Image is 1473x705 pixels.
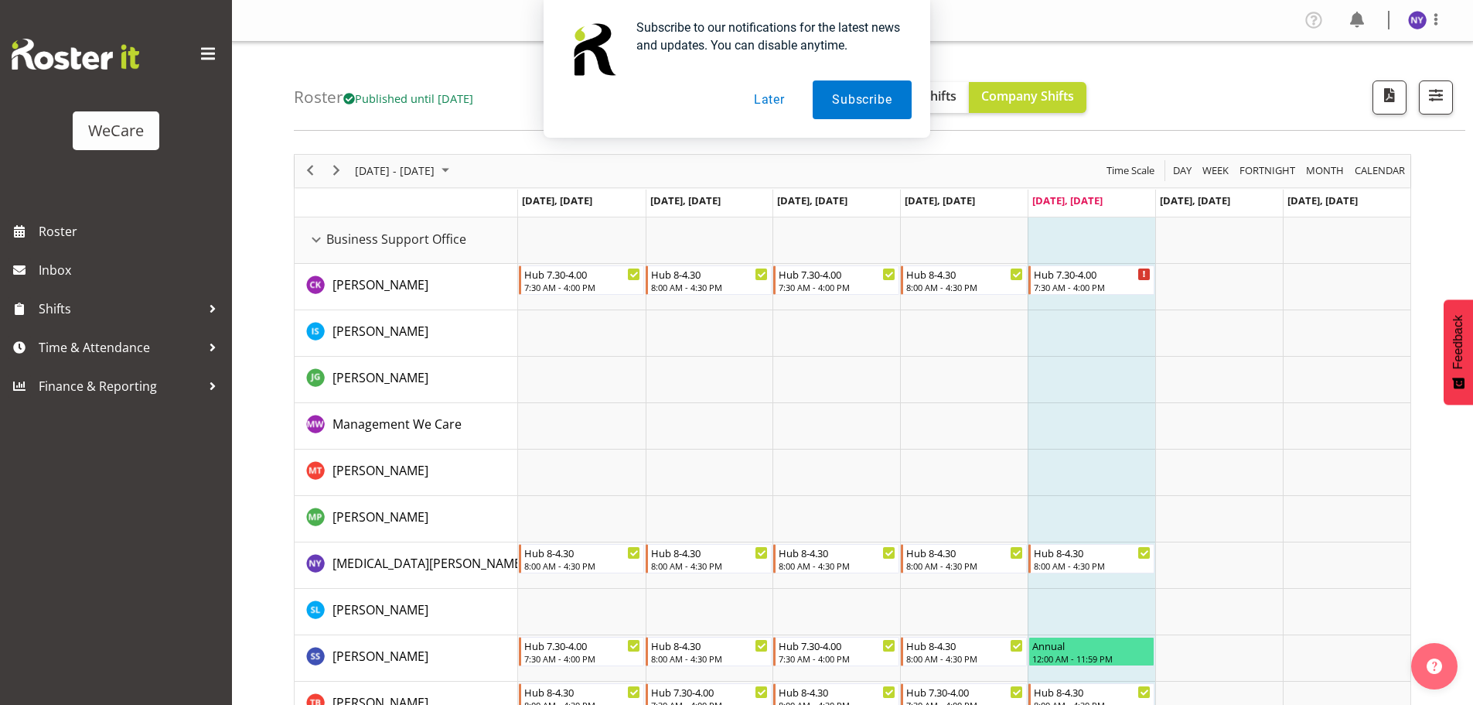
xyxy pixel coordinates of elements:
[651,281,768,293] div: 8:00 AM - 4:30 PM
[906,266,1023,282] div: Hub 8-4.30
[1171,161,1193,180] span: Day
[332,322,428,341] a: [PERSON_NAME]
[651,652,768,665] div: 8:00 AM - 4:30 PM
[519,265,645,295] div: Chloe Kim"s event - Hub 7.30-4.00 Begin From Monday, October 6, 2025 at 7:30:00 AM GMT+13:00 Ends...
[646,637,772,666] div: Savita Savita"s event - Hub 8-4.30 Begin From Tuesday, October 7, 2025 at 8:00:00 AM GMT+13:00 En...
[646,265,772,295] div: Chloe Kim"s event - Hub 8-4.30 Begin From Tuesday, October 7, 2025 at 8:00:00 AM GMT+13:00 Ends A...
[1451,315,1465,369] span: Feedback
[651,266,768,282] div: Hub 8-4.30
[332,647,428,666] a: [PERSON_NAME]
[39,336,201,359] span: Time & Attendance
[906,560,1023,572] div: 8:00 AM - 4:30 PM
[906,281,1023,293] div: 8:00 AM - 4:30 PM
[1028,265,1154,295] div: Chloe Kim"s event - Hub 7.30-4.00 Begin From Friday, October 10, 2025 at 7:30:00 AM GMT+13:00 End...
[332,554,525,573] a: [MEDICAL_DATA][PERSON_NAME]
[906,545,1023,560] div: Hub 8-4.30
[326,161,347,180] button: Next
[295,496,518,542] td: Millie Pumphrey resource
[39,220,224,243] span: Roster
[735,80,804,119] button: Later
[295,450,518,496] td: Michelle Thomas resource
[295,357,518,403] td: Janine Grundler resource
[349,155,459,187] div: October 06 - 12, 2025
[353,161,436,180] span: [DATE] - [DATE]
[295,264,518,310] td: Chloe Kim resource
[524,266,641,282] div: Hub 7.30-4.00
[332,461,428,480] a: [PERSON_NAME]
[519,544,645,573] div: Nikita Yates"s event - Hub 8-4.30 Begin From Monday, October 6, 2025 at 8:00:00 AM GMT+13:00 Ends...
[524,281,641,293] div: 7:30 AM - 4:00 PM
[650,193,721,207] span: [DATE], [DATE]
[39,258,224,282] span: Inbox
[332,323,428,340] span: [PERSON_NAME]
[779,684,895,700] div: Hub 8-4.30
[522,193,592,207] span: [DATE], [DATE]
[1201,161,1230,180] span: Week
[906,684,1023,700] div: Hub 7.30-4.00
[1352,161,1408,180] button: Month
[1304,161,1347,180] button: Timeline Month
[326,230,466,248] span: Business Support Office
[901,637,1027,666] div: Savita Savita"s event - Hub 8-4.30 Begin From Thursday, October 9, 2025 at 8:00:00 AM GMT+13:00 E...
[295,589,518,635] td: Sarah Lamont resource
[901,544,1027,573] div: Nikita Yates"s event - Hub 8-4.30 Begin From Thursday, October 9, 2025 at 8:00:00 AM GMT+13:00 En...
[332,601,428,618] span: [PERSON_NAME]
[901,265,1027,295] div: Chloe Kim"s event - Hub 8-4.30 Begin From Thursday, October 9, 2025 at 8:00:00 AM GMT+13:00 Ends ...
[332,276,428,293] span: [PERSON_NAME]
[39,375,201,398] span: Finance & Reporting
[779,560,895,572] div: 8:00 AM - 4:30 PM
[1427,659,1442,674] img: help-xxl-2.png
[1171,161,1195,180] button: Timeline Day
[813,80,911,119] button: Subscribe
[651,560,768,572] div: 8:00 AM - 4:30 PM
[332,648,428,665] span: [PERSON_NAME]
[773,265,899,295] div: Chloe Kim"s event - Hub 7.30-4.00 Begin From Wednesday, October 8, 2025 at 7:30:00 AM GMT+13:00 E...
[295,635,518,682] td: Savita Savita resource
[779,638,895,653] div: Hub 7.30-4.00
[777,193,847,207] span: [DATE], [DATE]
[519,637,645,666] div: Savita Savita"s event - Hub 7.30-4.00 Begin From Monday, October 6, 2025 at 7:30:00 AM GMT+13:00 ...
[1444,299,1473,405] button: Feedback - Show survey
[332,415,462,433] a: Management We Care
[524,560,641,572] div: 8:00 AM - 4:30 PM
[1034,281,1151,293] div: 7:30 AM - 4:00 PM
[1353,161,1407,180] span: calendar
[1287,193,1358,207] span: [DATE], [DATE]
[1032,638,1151,653] div: Annual
[1032,193,1103,207] span: [DATE], [DATE]
[773,544,899,573] div: Nikita Yates"s event - Hub 8-4.30 Begin From Wednesday, October 8, 2025 at 8:00:00 AM GMT+13:00 E...
[1238,161,1297,180] span: Fortnight
[779,545,895,560] div: Hub 8-4.30
[1200,161,1232,180] button: Timeline Week
[1160,193,1230,207] span: [DATE], [DATE]
[779,266,895,282] div: Hub 7.30-4.00
[1104,161,1158,180] button: Time Scale
[295,542,518,589] td: Nikita Yates resource
[332,368,428,387] a: [PERSON_NAME]
[651,684,768,700] div: Hub 7.30-4.00
[1034,545,1151,560] div: Hub 8-4.30
[295,310,518,357] td: Isabel Simcox resource
[1032,652,1151,665] div: 12:00 AM - 11:59 PM
[39,297,201,320] span: Shifts
[524,638,641,653] div: Hub 7.30-4.00
[1028,544,1154,573] div: Nikita Yates"s event - Hub 8-4.30 Begin From Friday, October 10, 2025 at 8:00:00 AM GMT+13:00 End...
[1034,684,1151,700] div: Hub 8-4.30
[1028,637,1154,666] div: Savita Savita"s event - Annual Begin From Friday, October 10, 2025 at 12:00:00 AM GMT+13:00 Ends ...
[524,545,641,560] div: Hub 8-4.30
[524,652,641,665] div: 7:30 AM - 4:00 PM
[1034,560,1151,572] div: 8:00 AM - 4:30 PM
[524,684,641,700] div: Hub 8-4.30
[332,508,428,525] span: [PERSON_NAME]
[295,403,518,450] td: Management We Care resource
[332,416,462,433] span: Management We Care
[300,161,321,180] button: Previous
[624,19,912,54] div: Subscribe to our notifications for the latest news and updates. You can disable anytime.
[779,652,895,665] div: 7:30 AM - 4:00 PM
[1034,266,1151,282] div: Hub 7.30-4.00
[646,544,772,573] div: Nikita Yates"s event - Hub 8-4.30 Begin From Tuesday, October 7, 2025 at 8:00:00 AM GMT+13:00 End...
[906,638,1023,653] div: Hub 8-4.30
[1105,161,1156,180] span: Time Scale
[1237,161,1298,180] button: Fortnight
[562,19,624,80] img: notification icon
